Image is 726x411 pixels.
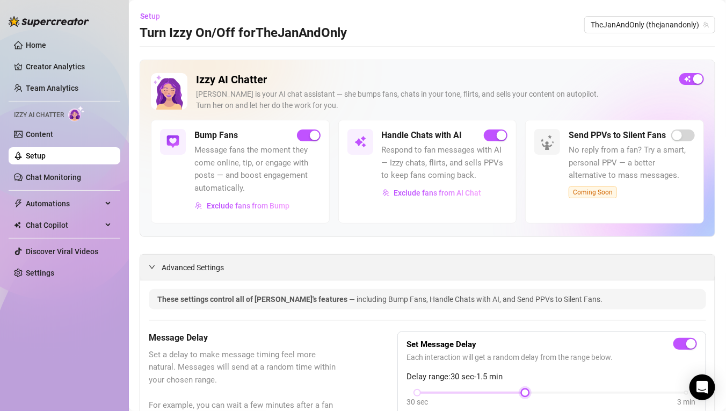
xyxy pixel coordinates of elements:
[14,199,23,208] span: thunderbolt
[406,340,476,349] strong: Set Message Delay
[354,135,367,148] img: svg%3e
[382,184,482,201] button: Exclude fans from AI Chat
[162,262,224,273] span: Advanced Settings
[26,84,78,92] a: Team Analytics
[689,374,715,400] div: Open Intercom Messenger
[194,129,238,142] h5: Bump Fans
[194,144,321,194] span: Message fans the moment they come online, tip, or engage with posts — and boost engagement automa...
[591,17,709,33] span: TheJanAndOnly (thejanandonly)
[569,144,695,182] span: No reply from a fan? Try a smart, personal PPV — a better alternative to mass messages.
[677,396,695,408] div: 3 min
[540,135,557,152] img: silent-fans-ppv-o-N6Mmdf.svg
[14,221,21,229] img: Chat Copilot
[569,129,666,142] h5: Send PPVs to Silent Fans
[26,41,46,49] a: Home
[149,261,162,273] div: expanded
[26,173,81,182] a: Chat Monitoring
[14,110,64,120] span: Izzy AI Chatter
[149,264,155,270] span: expanded
[157,295,349,304] span: These settings control all of [PERSON_NAME]'s features
[382,129,462,142] h5: Handle Chats with AI
[151,73,187,110] img: Izzy AI Chatter
[406,396,428,408] div: 30 sec
[349,295,602,304] span: — including Bump Fans, Handle Chats with AI, and Send PPVs to Silent Fans.
[569,186,617,198] span: Coming Soon
[26,152,46,160] a: Setup
[26,247,98,256] a: Discover Viral Videos
[140,8,169,25] button: Setup
[406,371,697,384] span: Delay range: 30 sec - 1.5 min
[382,189,390,197] img: svg%3e
[194,197,290,214] button: Exclude fans from Bump
[207,201,289,210] span: Exclude fans from Bump
[196,89,671,111] div: [PERSON_NAME] is your AI chat assistant — she bumps fans, chats in your tone, flirts, and sells y...
[406,351,697,363] span: Each interaction will get a random delay from the range below.
[26,195,102,212] span: Automations
[140,12,160,20] span: Setup
[68,106,85,121] img: AI Chatter
[166,135,179,148] img: svg%3e
[26,269,54,277] a: Settings
[149,331,344,344] h5: Message Delay
[394,189,482,197] span: Exclude fans from AI Chat
[26,58,112,75] a: Creator Analytics
[382,144,508,182] span: Respond to fan messages with AI — Izzy chats, flirts, and sells PPVs to keep fans coming back.
[703,21,709,28] span: team
[26,217,102,234] span: Chat Copilot
[9,16,89,27] img: logo-BBDzfeDw.svg
[195,202,202,210] img: svg%3e
[26,130,53,139] a: Content
[140,25,347,42] h3: Turn Izzy On/Off for TheJanAndOnly
[196,73,671,86] h2: Izzy AI Chatter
